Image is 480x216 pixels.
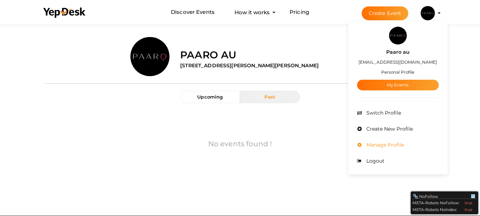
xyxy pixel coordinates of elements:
[290,6,309,19] a: Pricing
[365,126,413,132] span: Create New Profile
[180,62,319,69] label: [STREET_ADDRESS][PERSON_NAME][PERSON_NAME]
[358,58,437,66] label: [EMAIL_ADDRESS][DOMAIN_NAME]
[365,110,401,116] span: Switch Profile
[171,6,215,19] a: Discover Events
[208,139,272,149] label: No events found !
[232,6,272,19] button: How it works
[357,80,439,90] a: My Events
[470,194,476,199] div: Minimize
[389,27,407,44] img: 9HVL0U3N_small.png
[386,48,410,56] label: Paaro au
[413,194,470,199] div: NoFollow
[264,94,275,100] span: Past
[465,200,473,206] div: true
[180,48,236,62] label: Paaro au
[240,91,300,103] button: Past
[421,6,435,20] img: 9HVL0U3N_small.png
[412,199,476,206] div: META-Robots NoFollow:
[412,206,476,212] div: META-Robots NoIndex:
[465,207,473,212] div: true
[365,142,404,148] span: Manage Profile
[130,37,169,76] img: 9HVL0U3N_normal.png
[362,6,409,20] button: Create Event
[180,91,240,103] button: Upcoming
[197,94,223,100] span: Upcoming
[381,69,414,75] small: Personal Profile
[365,158,384,164] span: Logout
